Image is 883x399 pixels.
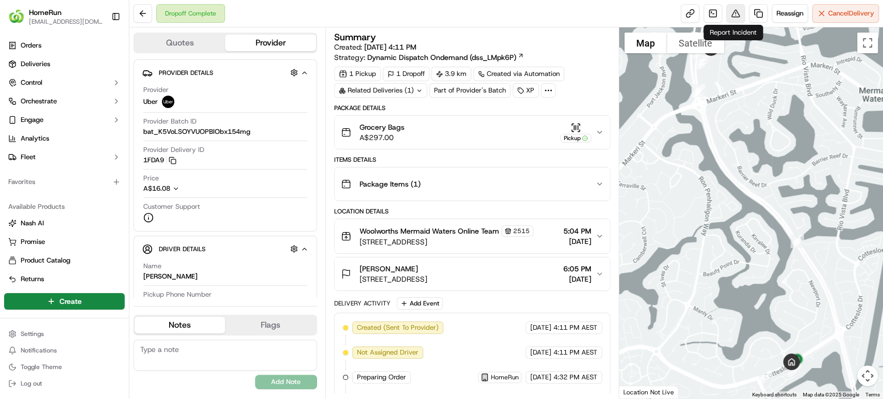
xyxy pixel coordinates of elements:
a: Terms (opens in new tab) [865,392,880,397]
span: HomeRun [491,373,519,381]
span: [STREET_ADDRESS] [360,237,533,247]
a: Nash AI [8,219,121,228]
div: Delivery Activity [334,299,391,308]
button: Product Catalog [4,252,125,269]
div: Items Details [334,156,610,164]
div: Available Products [4,198,125,215]
span: 4:11 PM AEST [553,348,597,357]
button: [EMAIL_ADDRESS][DOMAIN_NAME] [29,18,103,26]
div: 16 [755,366,776,388]
span: A$297.00 [360,132,405,143]
span: Dynamic Dispatch Ondemand (dss_LMpk6P) [367,52,516,63]
button: Control [4,74,125,91]
button: Pickup [560,122,591,143]
span: Name [143,262,161,271]
span: Engage [21,115,43,125]
span: Pickup Phone Number [143,290,212,299]
img: HomeRun [8,8,25,25]
span: Fleet [21,152,36,162]
span: Created: [334,42,416,52]
span: Analytics [21,134,49,143]
button: 1FDA9 [143,156,176,165]
div: [PERSON_NAME] [143,272,198,281]
span: Provider Details [159,69,213,77]
button: A$16.08 [143,184,234,193]
button: Toggle fullscreen view [857,33,878,53]
img: Google [622,385,656,398]
span: Returns [21,274,44,284]
span: [DATE] [530,348,551,357]
span: Grocery Bags [360,122,405,132]
button: Nash AI [4,215,125,232]
button: [PERSON_NAME][STREET_ADDRESS]6:05 PM[DATE] [335,257,610,290]
button: Toggle Theme [4,360,125,374]
span: [DATE] [563,274,591,284]
button: Driver Details [142,240,308,257]
button: Create [4,293,125,310]
div: Location Details [334,207,610,216]
span: Settings [21,330,44,338]
span: Orchestrate [21,97,57,106]
span: [PERSON_NAME] [360,264,418,274]
a: Product Catalog [8,256,121,265]
span: Woolworths Mermaid Waters Online Team [360,226,499,236]
span: Map data ©2025 Google [803,392,859,397]
a: Dynamic Dispatch Ondemand (dss_LMpk6P) [367,52,524,63]
button: CancelDelivery [812,4,879,23]
button: Orchestrate [4,93,125,110]
span: [DATE] [563,236,591,247]
button: Reassign [772,4,808,23]
button: Add Event [397,297,443,310]
span: Control [21,78,42,87]
button: Show street map [624,33,667,53]
span: Reassign [776,9,803,18]
button: Notifications [4,343,125,358]
button: Log out [4,376,125,391]
span: Orders [21,41,41,50]
div: 1 Pickup [334,67,381,81]
div: 3.9 km [431,67,471,81]
button: Flags [225,317,316,333]
span: Package Items ( 1 ) [360,179,421,189]
a: Created via Automation [473,67,564,81]
button: Package Items (1) [335,167,610,201]
button: Provider Details [142,64,308,81]
span: Cancel Delivery [828,9,874,18]
button: Settings [4,327,125,341]
button: Provider [225,35,316,51]
span: 4:32 PM AEST [553,373,597,382]
button: Fleet [4,149,125,165]
div: Report Incident [704,25,763,40]
button: Show satellite imagery [667,33,724,53]
a: Returns [8,274,121,284]
button: HomeRunHomeRun[EMAIL_ADDRESS][DOMAIN_NAME] [4,4,107,29]
span: [DATE] 4:11 PM [364,42,416,52]
span: Uber [143,97,158,106]
span: Not Assigned Driver [357,348,418,357]
h3: Summary [334,33,376,42]
span: Deliveries [21,59,50,69]
button: Keyboard shortcuts [752,391,797,398]
span: Provider Delivery ID [143,145,204,155]
span: Nash AI [21,219,44,228]
button: Map camera controls [857,365,878,386]
div: Strategy: [334,52,524,63]
span: Log out [21,379,42,388]
div: Pickup [560,134,591,143]
button: Woolworths Mermaid Waters Online Team2515[STREET_ADDRESS]5:04 PM[DATE] [335,219,610,253]
div: 1 Dropoff [383,67,429,81]
span: bat_K5VoLSOYVUOPBlObx154mg [143,127,250,136]
span: Notifications [21,346,57,355]
div: XP [513,83,539,98]
span: Provider Batch ID [143,117,197,126]
span: Product Catalog [21,256,70,265]
img: uber-new-logo.jpeg [162,96,174,108]
span: Promise [21,237,45,247]
span: Driver Details [159,245,205,253]
span: [DATE] [530,373,551,382]
div: Related Deliveries (1) [334,83,427,98]
a: Promise [8,237,121,247]
span: 4:11 PM AEST [553,323,597,332]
